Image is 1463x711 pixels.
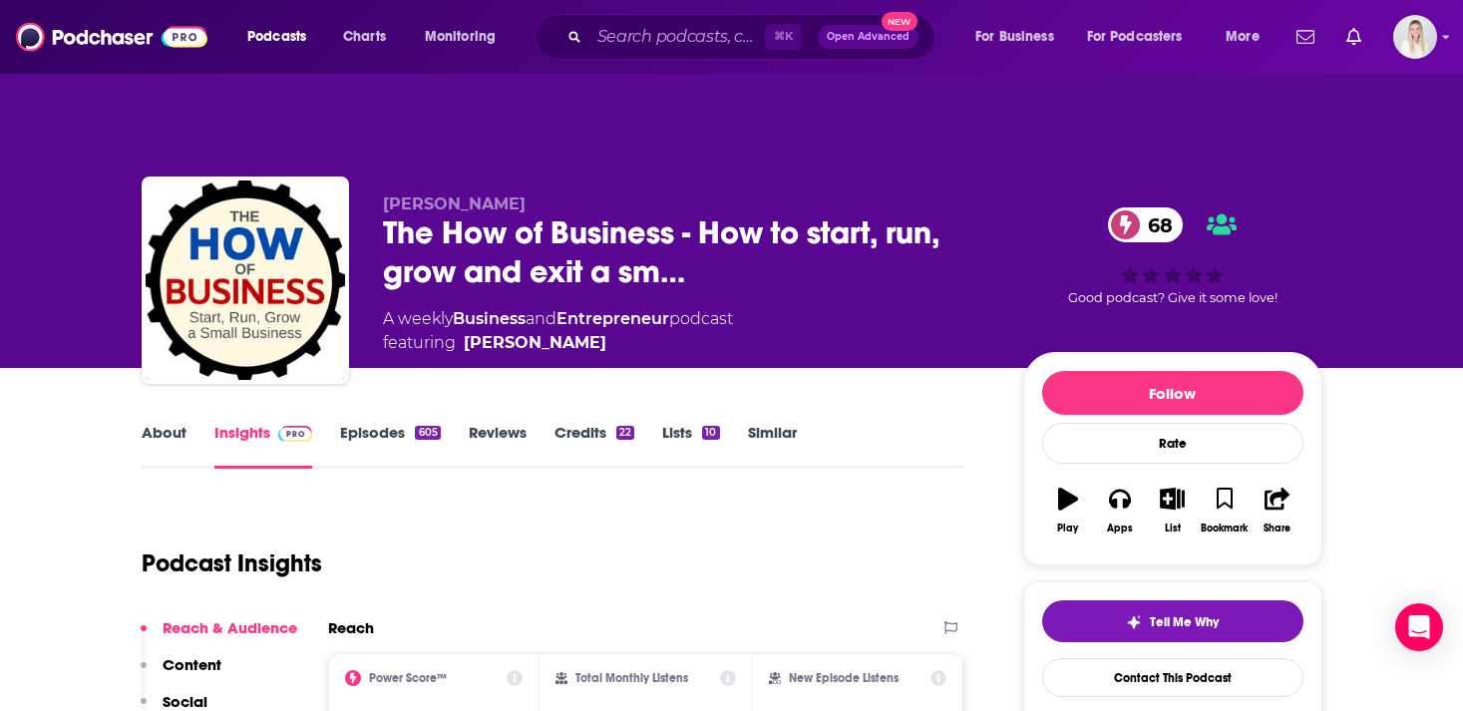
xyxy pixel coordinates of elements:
[469,423,527,469] a: Reviews
[662,423,719,469] a: Lists10
[1288,20,1322,54] a: Show notifications dropdown
[1042,423,1303,464] div: Rate
[1393,15,1437,59] img: User Profile
[1068,290,1278,305] span: Good podcast? Give it some love!
[214,423,313,469] a: InsightsPodchaser Pro
[163,692,207,711] p: Social
[702,426,719,440] div: 10
[1199,475,1251,546] button: Bookmark
[553,14,954,60] div: Search podcasts, credits, & more...
[16,18,207,56] img: Podchaser - Follow, Share and Rate Podcasts
[1226,23,1260,51] span: More
[1393,15,1437,59] span: Logged in as smclean
[233,21,332,53] button: open menu
[882,12,917,31] span: New
[1201,523,1248,534] div: Bookmark
[163,618,297,637] p: Reach & Audience
[415,426,440,440] div: 605
[961,21,1079,53] button: open menu
[526,309,556,328] span: and
[556,309,669,328] a: Entrepreneur
[748,423,797,469] a: Similar
[464,331,606,355] a: Henry Lopez
[1212,21,1284,53] button: open menu
[1264,523,1290,534] div: Share
[818,25,918,49] button: Open AdvancedNew
[1074,21,1212,53] button: open menu
[554,423,634,469] a: Credits22
[1057,523,1078,534] div: Play
[142,423,186,469] a: About
[1094,475,1146,546] button: Apps
[330,21,398,53] a: Charts
[975,23,1054,51] span: For Business
[575,671,688,685] h2: Total Monthly Listens
[141,618,297,655] button: Reach & Audience
[163,655,221,674] p: Content
[589,21,765,53] input: Search podcasts, credits, & more...
[1126,614,1142,630] img: tell me why sparkle
[343,23,386,51] span: Charts
[247,23,306,51] span: Podcasts
[1165,523,1181,534] div: List
[1128,207,1183,242] span: 68
[1107,523,1133,534] div: Apps
[383,194,526,213] span: [PERSON_NAME]
[146,180,345,380] img: The How of Business - How to start, run, grow and exit a small business.
[453,309,526,328] a: Business
[789,671,899,685] h2: New Episode Listens
[278,426,313,442] img: Podchaser Pro
[1393,15,1437,59] button: Show profile menu
[1042,658,1303,697] a: Contact This Podcast
[383,331,733,355] span: featuring
[827,32,910,42] span: Open Advanced
[765,24,802,50] span: ⌘ K
[142,548,322,578] h1: Podcast Insights
[1108,207,1183,242] a: 68
[1395,603,1443,651] div: Open Intercom Messenger
[141,655,221,692] button: Content
[616,426,634,440] div: 22
[383,307,733,355] div: A weekly podcast
[1042,475,1094,546] button: Play
[1042,371,1303,415] button: Follow
[369,671,447,685] h2: Power Score™
[1042,600,1303,642] button: tell me why sparkleTell Me Why
[1146,475,1198,546] button: List
[1023,194,1322,319] div: 68Good podcast? Give it some love!
[425,23,496,51] span: Monitoring
[1150,614,1219,630] span: Tell Me Why
[1251,475,1302,546] button: Share
[411,21,522,53] button: open menu
[328,618,374,637] h2: Reach
[1338,20,1369,54] a: Show notifications dropdown
[340,423,440,469] a: Episodes605
[1087,23,1183,51] span: For Podcasters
